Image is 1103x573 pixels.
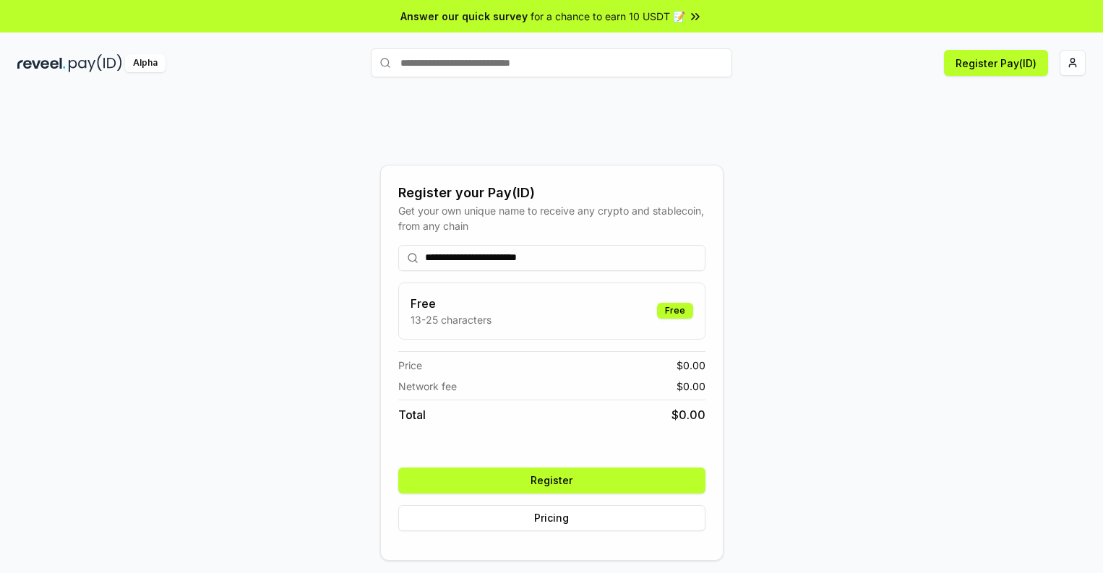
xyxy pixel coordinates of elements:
[398,406,426,423] span: Total
[398,203,705,233] div: Get your own unique name to receive any crypto and stablecoin, from any chain
[17,54,66,72] img: reveel_dark
[411,295,492,312] h3: Free
[671,406,705,423] span: $ 0.00
[69,54,122,72] img: pay_id
[398,379,457,394] span: Network fee
[398,183,705,203] div: Register your Pay(ID)
[400,9,528,24] span: Answer our quick survey
[677,379,705,394] span: $ 0.00
[677,358,705,373] span: $ 0.00
[398,358,422,373] span: Price
[398,505,705,531] button: Pricing
[944,50,1048,76] button: Register Pay(ID)
[125,54,166,72] div: Alpha
[398,468,705,494] button: Register
[657,303,693,319] div: Free
[531,9,685,24] span: for a chance to earn 10 USDT 📝
[411,312,492,327] p: 13-25 characters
